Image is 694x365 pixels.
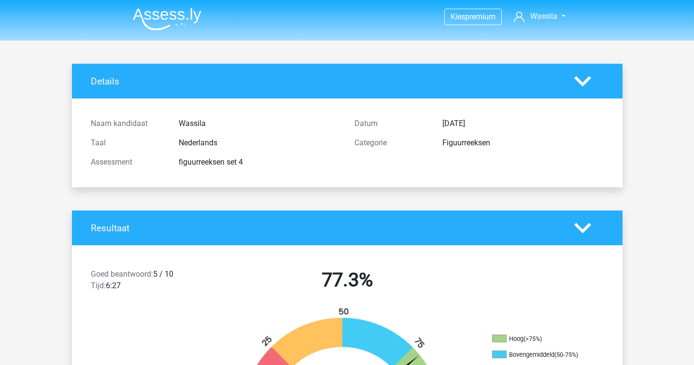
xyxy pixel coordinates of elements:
img: Assessly [133,8,201,30]
span: Tijd: [91,281,106,290]
li: Hoog [492,335,589,343]
h2: 77.3% [223,268,472,292]
span: Kies [451,12,465,21]
h4: Details [91,76,560,87]
div: Taal [84,137,171,149]
div: 5 / 10 6:27 [84,268,215,295]
div: (>75%) [524,335,542,342]
h4: Resultaat [91,223,560,234]
div: Categorie [347,137,435,149]
a: Wassila [510,11,569,22]
span: Wassila [530,12,557,21]
div: Datum [347,118,435,129]
li: Bovengemiddeld [492,351,589,359]
div: Figuurreeksen [435,137,611,149]
div: figuurreeksen set 4 [171,156,347,168]
div: Naam kandidaat [84,118,171,129]
div: Nederlands [171,137,347,149]
a: Kiespremium [445,10,501,23]
div: Wassila [171,118,347,129]
div: [DATE] [435,118,611,129]
div: Assessment [84,156,171,168]
span: Goed beantwoord: [91,269,153,279]
div: (50-75%) [554,351,578,358]
span: premium [465,12,496,21]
